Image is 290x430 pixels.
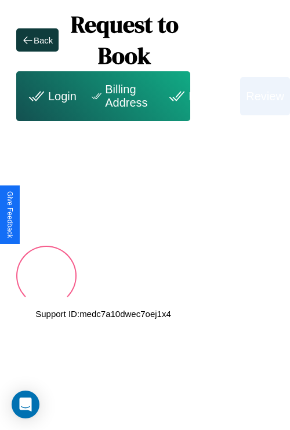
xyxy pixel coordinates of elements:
div: Payment [159,77,240,115]
div: Review [240,77,290,115]
h1: Request to Book [59,9,190,71]
div: Login [19,77,82,115]
div: Open Intercom Messenger [12,391,39,418]
div: Give Feedback [6,191,14,238]
div: Back [34,35,53,45]
div: Billing Address [82,77,159,115]
button: Back [16,28,59,52]
p: Support ID: medc7a10dwec7oej1x4 [35,306,171,322]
